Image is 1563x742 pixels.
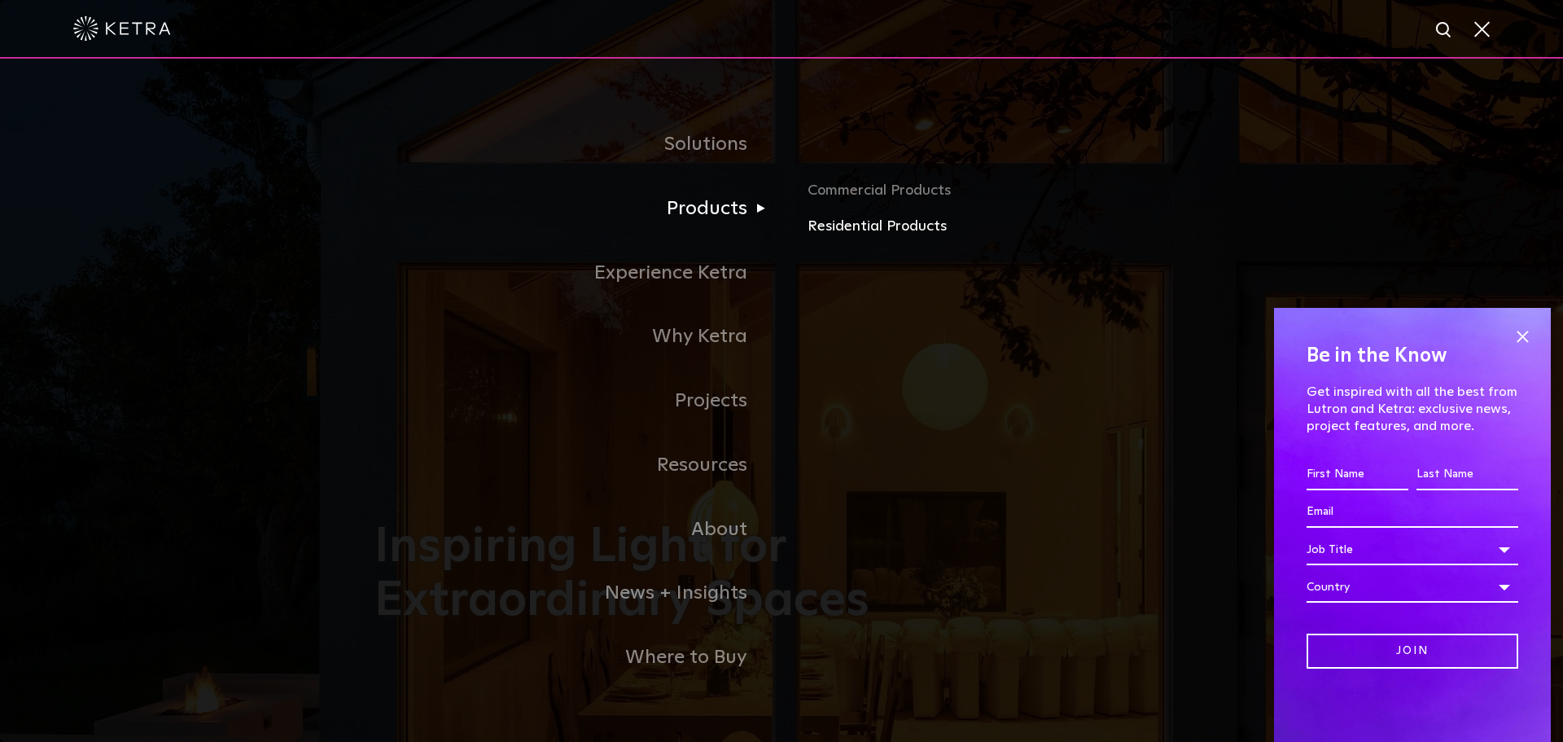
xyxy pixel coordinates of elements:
a: Projects [374,369,781,433]
input: First Name [1307,459,1408,490]
a: About [374,498,781,562]
a: Experience Ketra [374,241,781,305]
img: search icon [1434,20,1455,41]
input: Join [1307,634,1518,669]
div: Country [1307,572,1518,603]
a: Products [374,177,781,241]
input: Last Name [1416,459,1518,490]
a: Commercial Products [808,179,1189,215]
input: Email [1307,497,1518,528]
a: Why Ketra [374,305,781,369]
div: Job Title [1307,534,1518,565]
a: Solutions [374,112,781,177]
h4: Be in the Know [1307,340,1518,371]
a: Resources [374,433,781,498]
p: Get inspired with all the best from Lutron and Ketra: exclusive news, project features, and more. [1307,384,1518,434]
a: Residential Products [808,215,1189,239]
a: News + Insights [374,561,781,626]
div: Navigation Menu [374,112,1189,690]
a: Where to Buy [374,626,781,690]
img: ketra-logo-2019-white [73,16,171,41]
